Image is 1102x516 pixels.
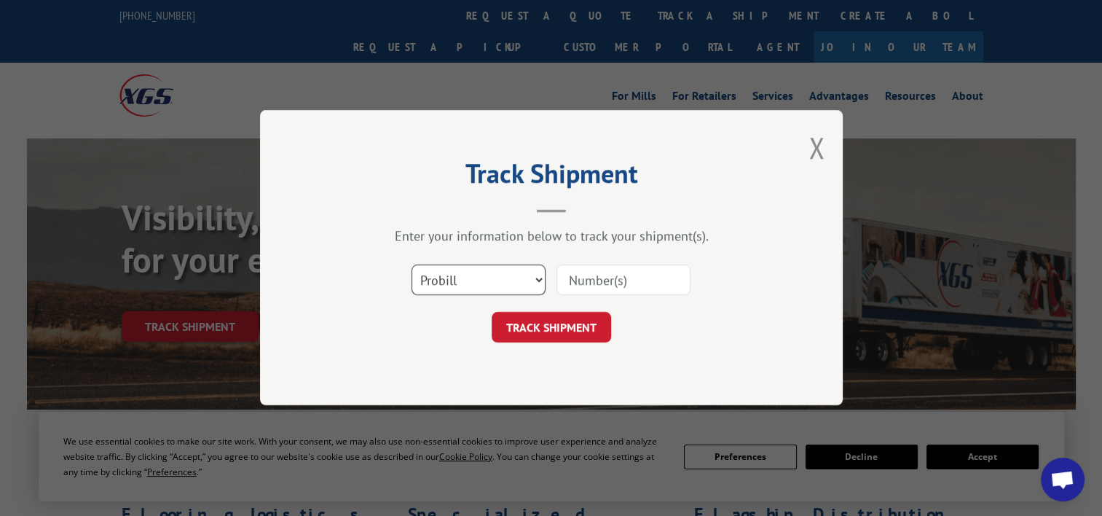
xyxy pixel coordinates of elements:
[492,313,611,343] button: TRACK SHIPMENT
[1041,458,1085,501] div: Open chat
[333,228,770,245] div: Enter your information below to track your shipment(s).
[333,163,770,191] h2: Track Shipment
[556,265,690,296] input: Number(s)
[808,128,824,167] button: Close modal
